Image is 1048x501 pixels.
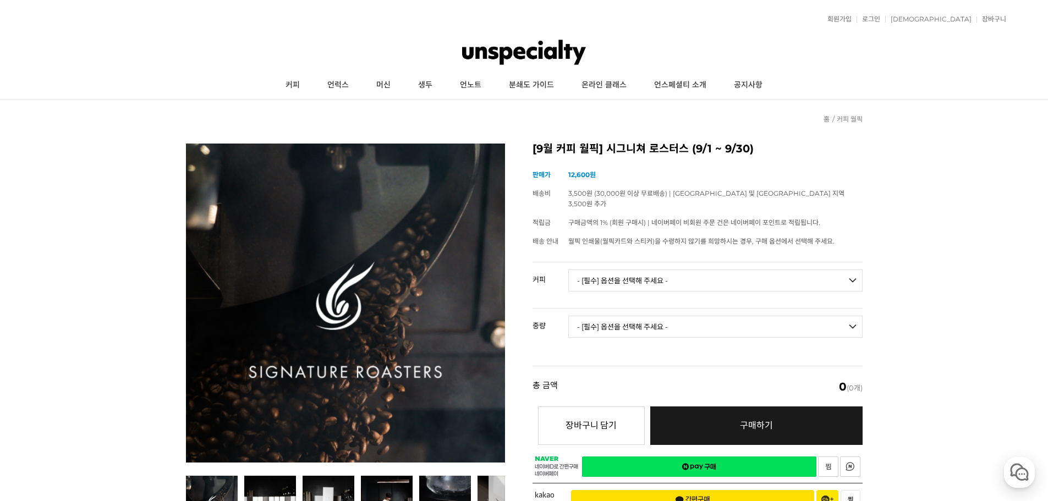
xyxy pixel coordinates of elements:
span: 판매가 [533,170,551,179]
h2: [9월 커피 월픽] 시그니쳐 로스터스 (9/1 ~ 9/30) [533,144,863,155]
a: 커피 [272,71,314,99]
a: 분쇄도 가이드 [495,71,568,99]
img: [9월 커피 월픽] 시그니쳐 로스터스 (9/1 ~ 9/30) [186,144,505,463]
span: 3,500원 (30,000원 이상 무료배송) | [GEOGRAPHIC_DATA] 및 [GEOGRAPHIC_DATA] 지역 3,500원 추가 [568,189,844,208]
a: 언노트 [446,71,495,99]
span: (0개) [839,381,863,392]
a: 로그인 [857,16,880,23]
a: 공지사항 [720,71,776,99]
a: 언럭스 [314,71,363,99]
button: 장바구니 담기 [538,406,645,445]
a: 새창 [840,456,860,477]
span: 월픽 인쇄물(월픽카드와 스티커)을 수령하지 않기를 희망하시는 경우, 구매 옵션에서 선택해 주세요. [568,237,835,245]
a: 새창 [582,456,816,477]
span: 대화 [101,366,114,375]
a: 온라인 클래스 [568,71,640,99]
th: 커피 [533,262,568,288]
a: 구매하기 [650,406,863,445]
span: 구매하기 [740,420,773,431]
img: 언스페셜티 몰 [462,36,586,69]
span: 적립금 [533,218,551,227]
a: [DEMOGRAPHIC_DATA] [885,16,972,23]
span: 설정 [170,365,183,374]
a: 언스페셜티 소개 [640,71,720,99]
a: 새창 [818,456,838,477]
a: 생두 [404,71,446,99]
span: 배송 안내 [533,237,558,245]
span: 홈 [35,365,41,374]
a: 홈 [3,349,73,376]
a: 머신 [363,71,404,99]
em: 0 [839,380,847,393]
span: 배송비 [533,189,551,197]
a: 홈 [824,115,830,123]
strong: 총 금액 [533,381,558,392]
a: 장바구니 [976,16,1006,23]
span: 구매금액의 1% (회원 구매시) | 네이버페이 비회원 주문 건은 네이버페이 포인트로 적립됩니다. [568,218,820,227]
a: 설정 [142,349,211,376]
a: 커피 월픽 [837,115,863,123]
strong: 12,600원 [568,170,596,179]
th: 중량 [533,309,568,334]
a: 회원가입 [822,16,852,23]
a: 대화 [73,349,142,376]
